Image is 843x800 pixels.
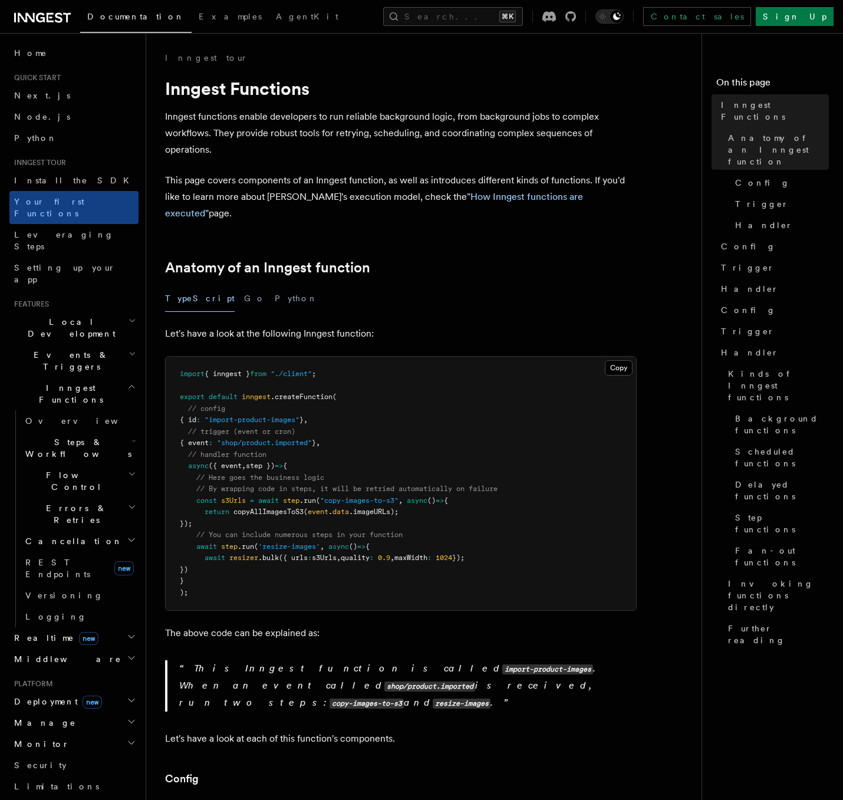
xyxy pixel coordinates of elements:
[199,12,262,21] span: Examples
[9,73,61,83] span: Quick start
[312,554,337,562] span: s3Urls
[188,450,266,459] span: // handler function
[165,771,199,787] a: Config
[87,12,185,21] span: Documentation
[242,393,271,401] span: inngest
[250,496,254,505] span: =
[229,554,258,562] span: resizer
[209,462,242,470] span: ({ event
[180,577,184,585] span: }
[433,699,490,709] code: resize-images
[14,47,47,59] span: Home
[9,776,139,797] a: Limitations
[370,554,374,562] span: :
[9,648,139,670] button: Middleware
[209,439,213,447] span: :
[365,542,370,551] span: {
[312,370,316,378] span: ;
[21,469,128,493] span: Flow Control
[723,573,829,618] a: Invoking functions directly
[378,554,390,562] span: 0.9
[188,427,295,436] span: // trigger (event or cron)
[716,321,829,342] a: Trigger
[25,591,103,600] span: Versioning
[188,404,225,413] span: // config
[730,408,829,441] a: Background functions
[730,507,829,540] a: Step functions
[730,540,829,573] a: Fan-out functions
[21,585,139,606] a: Versioning
[735,545,829,568] span: Fan-out functions
[165,325,637,342] p: Let's have a look at the following Inngest function:
[269,4,345,32] a: AgentKit
[9,42,139,64] a: Home
[14,133,57,143] span: Python
[205,370,250,378] span: { inngest }
[643,7,751,26] a: Contact sales
[605,360,633,376] button: Copy
[14,761,67,770] span: Security
[502,664,593,674] code: import-product-images
[427,554,432,562] span: :
[196,485,498,493] span: // By wrapping code in steps, it will be retried automatically on failure
[196,473,324,482] span: // Here goes the business logic
[279,554,308,562] span: ({ urls
[196,416,200,424] span: :
[328,508,332,516] span: .
[9,696,102,707] span: Deployment
[9,85,139,106] a: Next.js
[444,496,448,505] span: {
[730,441,829,474] a: Scheduled functions
[209,393,238,401] span: default
[337,554,341,562] span: ,
[9,377,139,410] button: Inngest Functions
[721,283,779,295] span: Handler
[349,508,399,516] span: .imageURLs);
[21,498,139,531] button: Errors & Retries
[723,363,829,408] a: Kinds of Inngest functions
[165,625,637,641] p: The above code can be explained as:
[330,699,404,709] code: copy-images-to-s3
[399,496,403,505] span: ,
[9,170,139,191] a: Install the SDK
[299,416,304,424] span: }
[21,535,123,547] span: Cancellation
[728,132,829,167] span: Anatomy of an Inngest function
[217,439,312,447] span: "shop/product.imported"
[9,127,139,149] a: Python
[14,112,70,121] span: Node.js
[258,554,279,562] span: .bulk
[9,257,139,290] a: Setting up your app
[21,410,139,432] a: Overview
[721,99,829,123] span: Inngest Functions
[205,508,229,516] span: return
[316,496,320,505] span: (
[735,413,829,436] span: Background functions
[83,696,102,709] span: new
[276,12,338,21] span: AgentKit
[730,193,829,215] a: Trigger
[196,542,217,551] span: await
[332,508,349,516] span: data
[9,712,139,733] button: Manage
[258,542,320,551] span: 'resize-images'
[716,257,829,278] a: Trigger
[716,236,829,257] a: Config
[9,349,129,373] span: Events & Triggers
[383,7,523,26] button: Search...⌘K
[723,127,829,172] a: Anatomy of an Inngest function
[188,462,209,470] span: async
[21,606,139,627] a: Logging
[9,158,66,167] span: Inngest tour
[320,496,399,505] span: "copy-images-to-s3"
[728,623,829,646] span: Further reading
[14,230,114,251] span: Leveraging Steps
[14,782,99,791] span: Limitations
[21,531,139,552] button: Cancellation
[357,542,365,551] span: =>
[304,416,308,424] span: ,
[9,738,70,750] span: Monitor
[9,410,139,627] div: Inngest Functions
[180,588,188,597] span: );
[716,278,829,299] a: Handler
